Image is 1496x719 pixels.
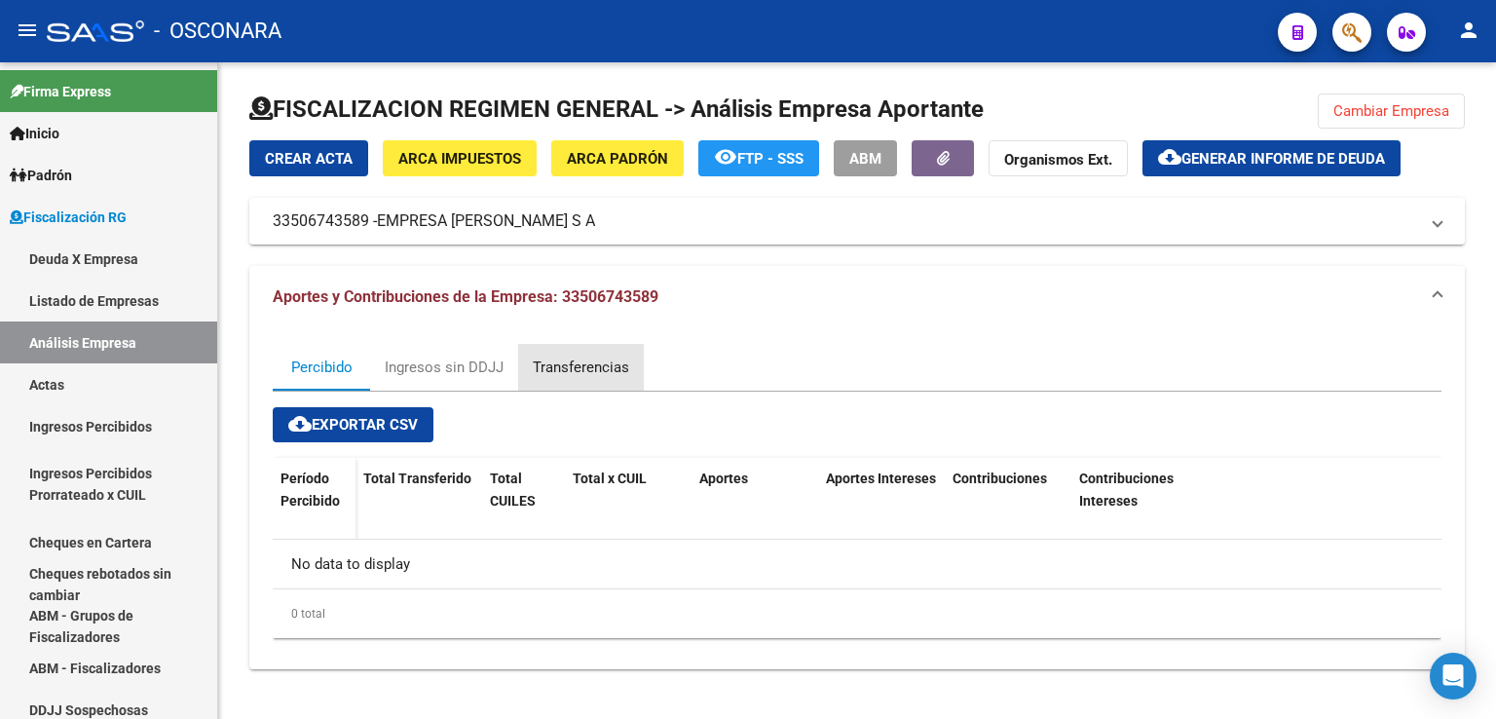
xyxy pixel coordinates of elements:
[249,266,1465,328] mat-expansion-panel-header: Aportes y Contribuciones de la Empresa: 33506743589
[1318,94,1465,129] button: Cambiar Empresa
[249,140,368,176] button: Crear Acta
[385,357,504,378] div: Ingresos sin DDJJ
[849,150,881,168] span: ABM
[273,458,355,540] datatable-header-cell: Período Percibido
[273,540,1441,588] div: No data to display
[482,458,565,540] datatable-header-cell: Total CUILES
[273,407,433,442] button: Exportar CSV
[834,140,897,176] button: ABM
[1071,458,1198,540] datatable-header-cell: Contribuciones Intereses
[249,328,1465,669] div: Aportes y Contribuciones de la Empresa: 33506743589
[567,150,668,168] span: ARCA Padrón
[280,471,340,509] span: Período Percibido
[273,287,658,306] span: Aportes y Contribuciones de la Empresa: 33506743589
[249,198,1465,245] mat-expansion-panel-header: 33506743589 -EMPRESA [PERSON_NAME] S A
[1158,145,1181,169] mat-icon: cloud_download
[565,458,692,540] datatable-header-cell: Total x CUIL
[273,210,1418,232] mat-panel-title: 33506743589 -
[573,471,647,486] span: Total x CUIL
[551,140,684,176] button: ARCA Padrón
[1079,471,1174,509] span: Contribuciones Intereses
[818,458,945,540] datatable-header-cell: Aportes Intereses
[737,150,804,168] span: FTP - SSS
[363,471,471,486] span: Total Transferido
[953,471,1047,486] span: Contribuciones
[265,150,353,168] span: Crear Acta
[989,140,1128,176] button: Organismos Ext.
[288,412,312,435] mat-icon: cloud_download
[714,145,737,169] mat-icon: remove_red_eye
[383,140,537,176] button: ARCA Impuestos
[1181,150,1385,168] span: Generar informe de deuda
[1333,102,1449,120] span: Cambiar Empresa
[698,140,819,176] button: FTP - SSS
[826,471,936,486] span: Aportes Intereses
[291,357,353,378] div: Percibido
[692,458,818,540] datatable-header-cell: Aportes
[490,471,536,509] span: Total CUILES
[16,19,39,42] mat-icon: menu
[699,471,748,486] span: Aportes
[10,165,72,186] span: Padrón
[533,357,629,378] div: Transferencias
[945,458,1071,540] datatable-header-cell: Contribuciones
[249,94,984,125] h1: FISCALIZACION REGIMEN GENERAL -> Análisis Empresa Aportante
[1142,140,1401,176] button: Generar informe de deuda
[10,207,127,228] span: Fiscalización RG
[273,589,1441,638] div: 0 total
[154,10,281,53] span: - OSCONARA
[1457,19,1480,42] mat-icon: person
[377,210,595,232] span: EMPRESA [PERSON_NAME] S A
[1430,653,1477,700] div: Open Intercom Messenger
[10,81,111,102] span: Firma Express
[355,458,482,540] datatable-header-cell: Total Transferido
[288,416,418,434] span: Exportar CSV
[1004,151,1112,169] strong: Organismos Ext.
[10,123,59,144] span: Inicio
[398,150,521,168] span: ARCA Impuestos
